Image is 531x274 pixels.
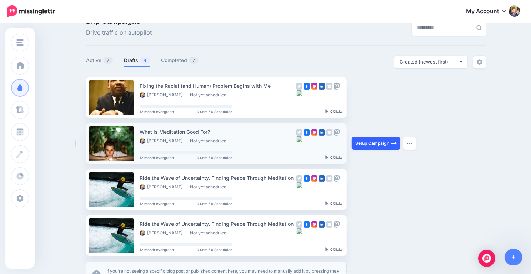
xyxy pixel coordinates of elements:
img: pointer-grey-darker.png [325,155,329,159]
li: [PERSON_NAME] [140,138,186,144]
span: Drive traffic on autopilot [86,28,152,37]
img: bluesky-grey-square.png [296,182,302,188]
img: pointer-grey-darker.png [325,109,329,113]
img: bluesky-grey-square.png [296,90,302,96]
img: settings-grey.png [477,59,482,65]
a: My Account [459,3,520,20]
li: Not yet scheduled [190,92,230,98]
div: Clicks [325,202,342,206]
span: 12 month evergreen [140,202,174,205]
a: Drafts4 [124,56,150,65]
a: Active7 [86,56,113,65]
a: Completed7 [161,56,199,65]
div: Ride the Wave of Uncertainty. Finding Peace Through Meditation [140,220,296,228]
img: menu.png [16,39,24,46]
img: instagram-square.png [311,83,317,90]
div: Clicks [325,156,342,160]
img: google_business-grey-square.png [326,129,332,136]
img: instagram-square.png [311,221,317,228]
li: Not yet scheduled [190,138,230,144]
li: Not yet scheduled [190,184,230,190]
div: Ride the Wave of Uncertainty. Finding Peace Through Meditation [140,174,296,182]
div: What is Meditation Good For? [140,128,296,136]
img: linkedin-square.png [319,221,325,228]
img: twitter-grey-square.png [296,129,302,136]
img: arrow-long-right-white.png [391,141,397,146]
img: mastodon-grey-square.png [334,83,340,90]
img: pointer-grey-darker.png [325,201,329,205]
img: facebook-square.png [304,129,310,136]
img: twitter-grey-square.png [296,83,302,90]
img: instagram-square.png [311,129,317,136]
div: Clicks [325,110,342,114]
b: 0 [330,155,333,159]
img: mastodon-grey-square.png [334,175,340,182]
span: 12 month evergreen [140,156,174,159]
img: Missinglettr [7,5,55,17]
img: linkedin-square.png [319,83,325,90]
div: Fixing the Racial (and Human) Problem Begins with Me [140,82,296,90]
img: linkedin-square.png [319,129,325,136]
img: facebook-square.png [304,83,310,90]
span: 0 Sent / 9 Scheduled [197,156,232,159]
img: facebook-square.png [304,175,310,182]
span: 7 [189,57,199,64]
img: google_business-grey-square.png [326,83,332,90]
img: bluesky-grey-square.png [296,228,302,234]
div: Created (newest first) [400,59,459,65]
b: 0 [330,109,333,113]
a: Setup Campaign [352,137,400,150]
img: search-grey-6.png [476,25,482,30]
li: [PERSON_NAME] [140,184,186,190]
span: 7 [103,57,113,64]
span: 12 month evergreen [140,248,174,252]
div: Clicks [325,248,342,252]
span: 0 Sent / 9 Scheduled [197,248,232,252]
button: Created (newest first) [394,56,467,68]
img: pointer-grey-darker.png [325,247,329,252]
img: mastodon-grey-square.png [334,221,340,228]
img: google_business-grey-square.png [326,221,332,228]
img: dots.png [407,142,412,144]
b: 0 [330,201,333,205]
img: facebook-square.png [304,221,310,228]
span: 12 month evergreen [140,110,174,113]
img: google_business-grey-square.png [326,175,332,182]
li: [PERSON_NAME] [140,92,186,98]
img: twitter-grey-square.png [296,175,302,182]
b: 0 [330,247,333,252]
span: Drip Campaigns [86,17,152,25]
span: 0 Sent / 0 Scheduled [197,110,232,113]
img: linkedin-square.png [319,175,325,182]
div: Open Intercom Messenger [478,250,495,267]
li: [PERSON_NAME] [140,230,186,236]
img: instagram-square.png [311,175,317,182]
span: 4 [140,57,150,64]
img: twitter-grey-square.png [296,221,302,228]
img: mastodon-grey-square.png [334,129,340,136]
span: 0 Sent / 9 Scheduled [197,202,232,205]
img: bluesky-grey-square.png [296,136,302,142]
li: Not yet scheduled [190,230,230,236]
